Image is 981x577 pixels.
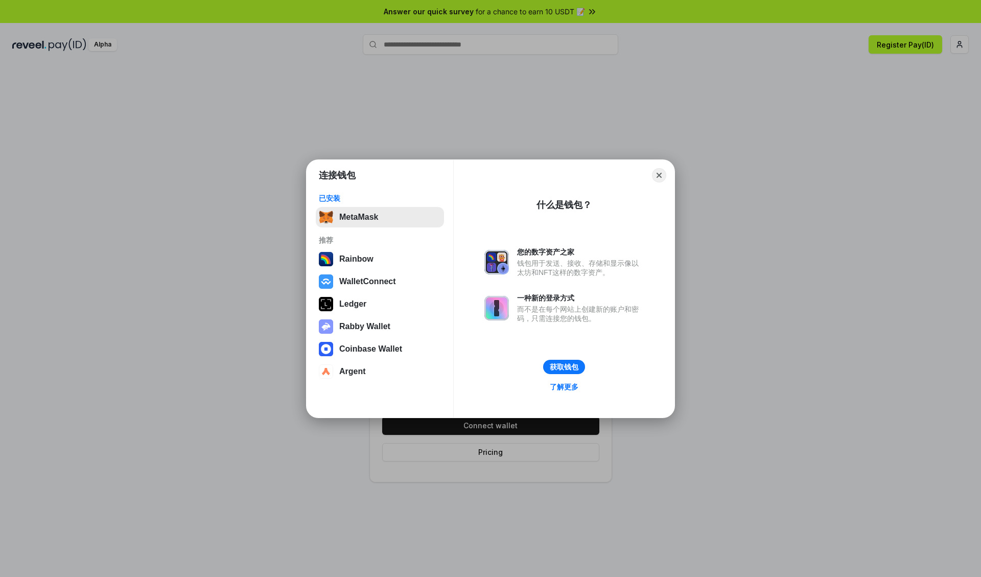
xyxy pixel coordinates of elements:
[339,344,402,354] div: Coinbase Wallet
[319,252,333,266] img: svg+xml,%3Csvg%20width%3D%22120%22%20height%3D%22120%22%20viewBox%3D%220%200%20120%20120%22%20fil...
[484,296,509,320] img: svg+xml,%3Csvg%20xmlns%3D%22http%3A%2F%2Fwww.w3.org%2F2000%2Fsvg%22%20fill%3D%22none%22%20viewBox...
[544,380,585,394] a: 了解更多
[517,259,644,277] div: 钱包用于发送、接收、存储和显示像以太坊和NFT这样的数字资产。
[319,342,333,356] img: svg+xml,%3Csvg%20width%3D%2228%22%20height%3D%2228%22%20viewBox%3D%220%200%2028%2028%22%20fill%3D...
[652,168,666,182] button: Close
[316,207,444,227] button: MetaMask
[319,297,333,311] img: svg+xml,%3Csvg%20xmlns%3D%22http%3A%2F%2Fwww.w3.org%2F2000%2Fsvg%22%20width%3D%2228%22%20height%3...
[339,322,390,331] div: Rabby Wallet
[319,274,333,289] img: svg+xml,%3Csvg%20width%3D%2228%22%20height%3D%2228%22%20viewBox%3D%220%200%2028%2028%22%20fill%3D...
[339,277,396,286] div: WalletConnect
[319,194,441,203] div: 已安装
[339,213,378,222] div: MetaMask
[484,250,509,274] img: svg+xml,%3Csvg%20xmlns%3D%22http%3A%2F%2Fwww.w3.org%2F2000%2Fsvg%22%20fill%3D%22none%22%20viewBox...
[517,247,644,257] div: 您的数字资产之家
[316,294,444,314] button: Ledger
[339,255,373,264] div: Rainbow
[319,236,441,245] div: 推荐
[316,361,444,382] button: Argent
[316,271,444,292] button: WalletConnect
[316,339,444,359] button: Coinbase Wallet
[543,360,585,374] button: 获取钱包
[319,169,356,181] h1: 连接钱包
[536,199,592,211] div: 什么是钱包？
[517,305,644,323] div: 而不是在每个网站上创建新的账户和密码，只需连接您的钱包。
[550,362,578,372] div: 获取钱包
[319,210,333,224] img: svg+xml,%3Csvg%20fill%3D%22none%22%20height%3D%2233%22%20viewBox%3D%220%200%2035%2033%22%20width%...
[319,319,333,334] img: svg+xml,%3Csvg%20xmlns%3D%22http%3A%2F%2Fwww.w3.org%2F2000%2Fsvg%22%20fill%3D%22none%22%20viewBox...
[316,249,444,269] button: Rainbow
[339,367,366,376] div: Argent
[316,316,444,337] button: Rabby Wallet
[339,299,366,309] div: Ledger
[550,382,578,391] div: 了解更多
[319,364,333,379] img: svg+xml,%3Csvg%20width%3D%2228%22%20height%3D%2228%22%20viewBox%3D%220%200%2028%2028%22%20fill%3D...
[517,293,644,303] div: 一种新的登录方式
